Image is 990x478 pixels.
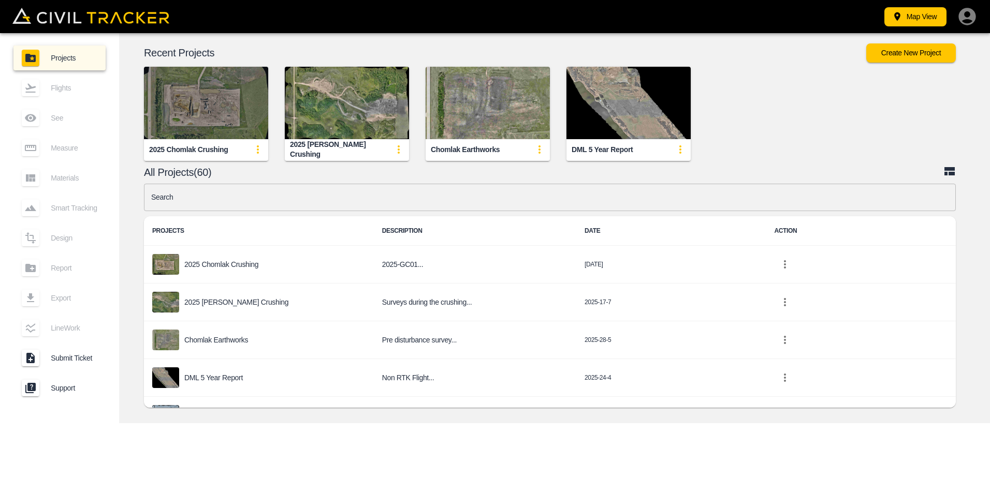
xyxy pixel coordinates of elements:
[144,216,374,246] th: PROJECTS
[144,168,943,176] p: All Projects(60)
[576,246,766,283] td: [DATE]
[374,216,576,246] th: DESCRIPTION
[144,49,866,57] p: Recent Projects
[572,145,633,155] div: DML 5 Year Report
[670,139,691,160] button: update-card-details
[184,336,248,344] p: Chomlak Earthworks
[866,43,956,63] button: Create New Project
[13,376,106,400] a: Support
[184,374,243,382] p: DML 5 Year Report
[576,397,766,435] td: 2025-29-1
[576,283,766,321] td: 2025-17-7
[285,67,409,139] img: 2025 Schultz Crushing
[382,334,568,347] h6: Pre disturbance survey
[576,216,766,246] th: DATE
[576,321,766,359] td: 2025-28-5
[576,359,766,397] td: 2025-24-4
[13,46,106,70] a: Projects
[51,384,97,392] span: Support
[149,145,228,155] div: 2025 Chomlak Crushing
[884,7,947,26] button: Map View
[566,67,691,139] img: DML 5 Year Report
[12,8,169,24] img: Civil Tracker
[152,292,179,312] img: project-image
[426,67,550,139] img: Chomlak Earthworks
[51,54,97,62] span: Projects
[152,330,179,350] img: project-image
[152,254,179,275] img: project-image
[290,140,388,159] div: 2025 [PERSON_NAME] Crushing
[51,354,97,362] span: Submit Ticket
[184,260,258,268] p: 2025 Chomlak Crushing
[382,296,568,309] h6: Surveys during the crushing
[144,67,268,139] img: 2025 Chomlak Crushing
[431,145,500,155] div: Chomlak Earthworks
[766,216,956,246] th: ACTION
[184,298,288,306] p: 2025 [PERSON_NAME] Crushing
[13,346,106,370] a: Submit Ticket
[382,371,568,384] h6: Non RTK Flight
[152,405,179,426] img: project-image
[529,139,550,160] button: update-card-details
[248,139,268,160] button: update-card-details
[382,258,568,271] h6: 2025-GC01
[152,367,179,388] img: project-image
[388,139,409,160] button: update-card-details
